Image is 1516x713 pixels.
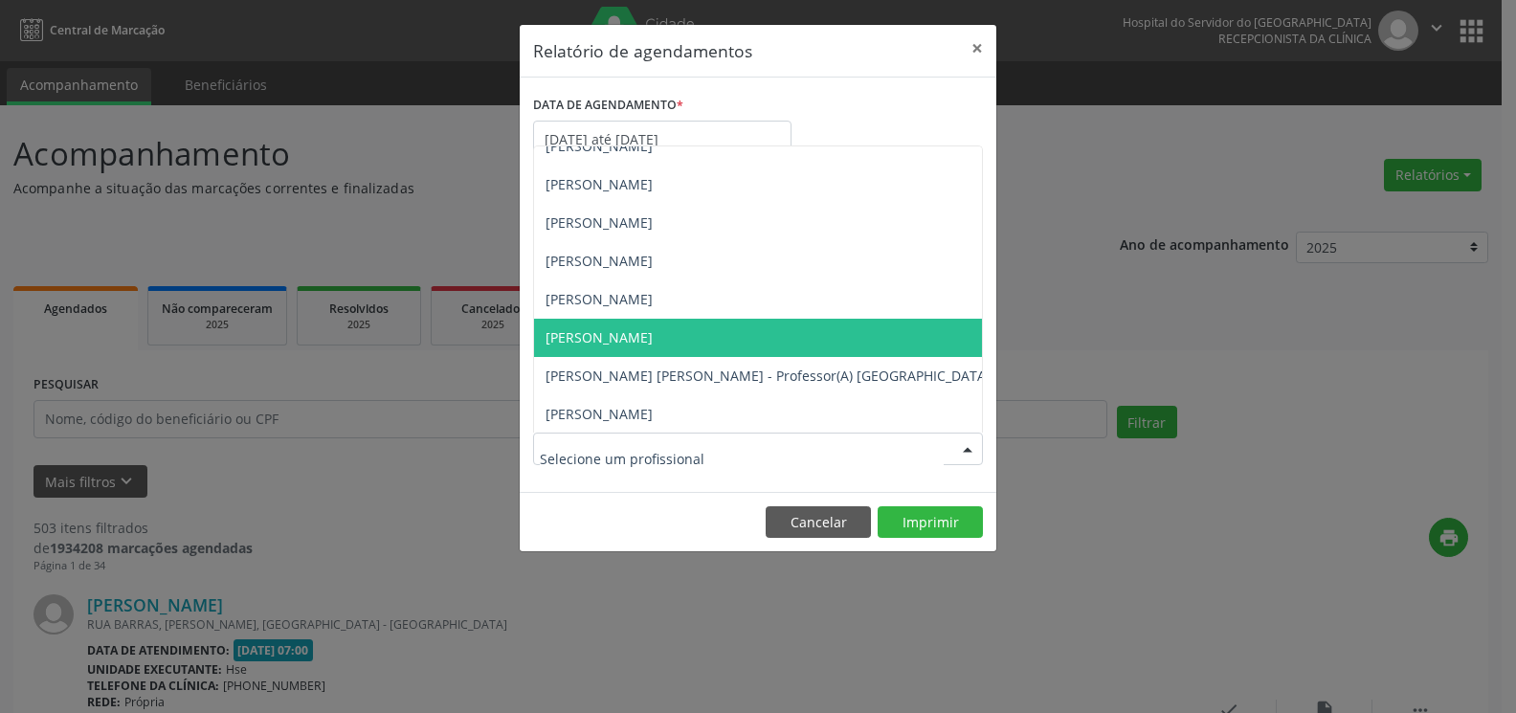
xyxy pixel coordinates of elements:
[546,213,653,232] span: [PERSON_NAME]
[533,38,752,63] h5: Relatório de agendamentos
[958,25,996,72] button: Close
[546,252,653,270] span: [PERSON_NAME]
[766,506,871,539] button: Cancelar
[878,506,983,539] button: Imprimir
[546,367,991,385] span: [PERSON_NAME] [PERSON_NAME] - Professor(A) [GEOGRAPHIC_DATA]
[546,290,653,308] span: [PERSON_NAME]
[546,175,653,193] span: [PERSON_NAME]
[540,439,944,478] input: Selecione um profissional
[546,405,653,423] span: [PERSON_NAME]
[533,91,683,121] label: DATA DE AGENDAMENTO
[546,137,653,155] span: [PERSON_NAME]
[533,121,791,159] input: Selecione uma data ou intervalo
[546,328,653,346] span: [PERSON_NAME]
